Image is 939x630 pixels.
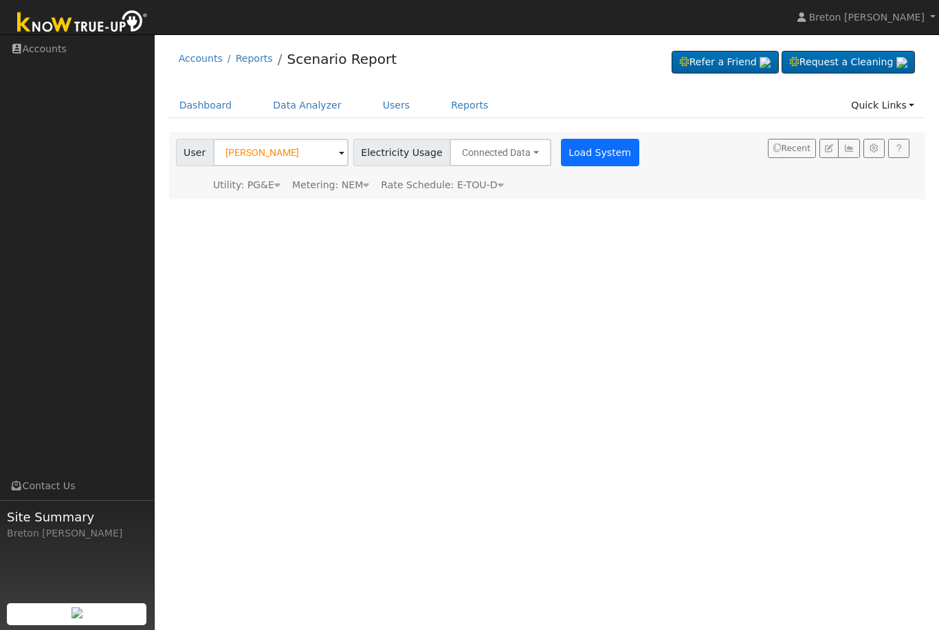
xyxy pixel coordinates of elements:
img: Know True-Up [10,8,155,38]
button: Settings [863,139,885,158]
a: Reports [236,53,273,64]
input: Select a User [213,139,349,166]
button: Multi-Series Graph [838,139,859,158]
div: Utility: PG&E [213,178,280,192]
span: Breton [PERSON_NAME] [809,12,925,23]
a: Refer a Friend [672,51,779,74]
button: Load System [561,139,639,166]
a: Scenario Report [287,51,397,67]
img: retrieve [760,57,771,68]
a: Request a Cleaning [782,51,915,74]
span: Alias: HETOUD [381,179,503,190]
a: Dashboard [169,93,243,118]
button: Connected Data [450,139,551,166]
a: Help Link [888,139,909,158]
a: Quick Links [841,93,925,118]
span: Site Summary [7,508,147,526]
a: Users [373,93,421,118]
a: Reports [441,93,498,118]
button: Recent [768,139,816,158]
span: Electricity Usage [353,139,450,166]
a: Data Analyzer [263,93,352,118]
a: Accounts [179,53,223,64]
img: retrieve [896,57,907,68]
div: Metering: NEM [292,178,369,192]
img: retrieve [71,607,82,618]
button: Edit User [819,139,839,158]
div: Breton [PERSON_NAME] [7,526,147,541]
span: User [176,139,214,166]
